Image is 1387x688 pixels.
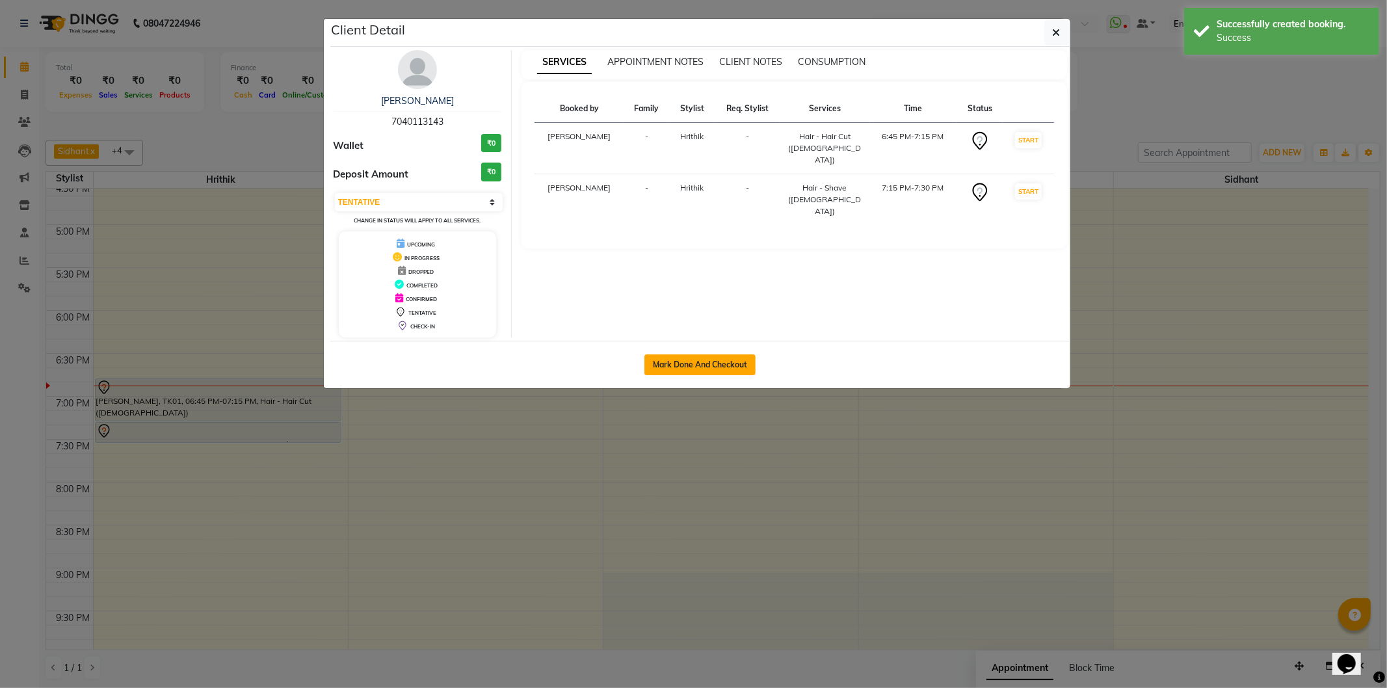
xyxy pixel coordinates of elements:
span: Hrithik [680,131,704,141]
img: avatar [398,50,437,89]
td: - [624,174,669,226]
span: UPCOMING [407,241,435,248]
span: CONFIRMED [406,296,437,302]
span: Deposit Amount [334,167,409,182]
a: [PERSON_NAME] [381,95,454,107]
span: Wallet [334,139,364,153]
td: - [715,174,780,226]
th: Family [624,95,669,123]
button: START [1015,183,1042,200]
iframe: chat widget [1332,636,1374,675]
td: 7:15 PM-7:30 PM [869,174,957,226]
h5: Client Detail [332,20,406,40]
span: CONSUMPTION [798,56,865,68]
div: Successfully created booking. [1217,18,1369,31]
td: - [624,123,669,174]
th: Status [957,95,1003,123]
div: Hair - Shave ([DEMOGRAPHIC_DATA]) [788,182,861,217]
th: Booked by [535,95,624,123]
span: SERVICES [537,51,592,74]
span: 7040113143 [391,116,443,127]
span: COMPLETED [406,282,438,289]
div: Success [1217,31,1369,45]
span: CHECK-IN [410,323,435,330]
th: Stylist [670,95,715,123]
th: Services [780,95,869,123]
div: Hair - Hair Cut ([DEMOGRAPHIC_DATA]) [788,131,861,166]
span: TENTATIVE [408,310,436,316]
span: Hrithik [680,183,704,192]
td: 6:45 PM-7:15 PM [869,123,957,174]
td: [PERSON_NAME] [535,123,624,174]
button: Mark Done And Checkout [644,354,756,375]
th: Req. Stylist [715,95,780,123]
td: - [715,123,780,174]
th: Time [869,95,957,123]
span: CLIENT NOTES [719,56,782,68]
span: APPOINTMENT NOTES [607,56,704,68]
h3: ₹0 [481,134,501,153]
h3: ₹0 [481,163,501,181]
small: Change in status will apply to all services. [354,217,481,224]
button: START [1015,132,1042,148]
td: [PERSON_NAME] [535,174,624,226]
span: IN PROGRESS [404,255,440,261]
span: DROPPED [408,269,434,275]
